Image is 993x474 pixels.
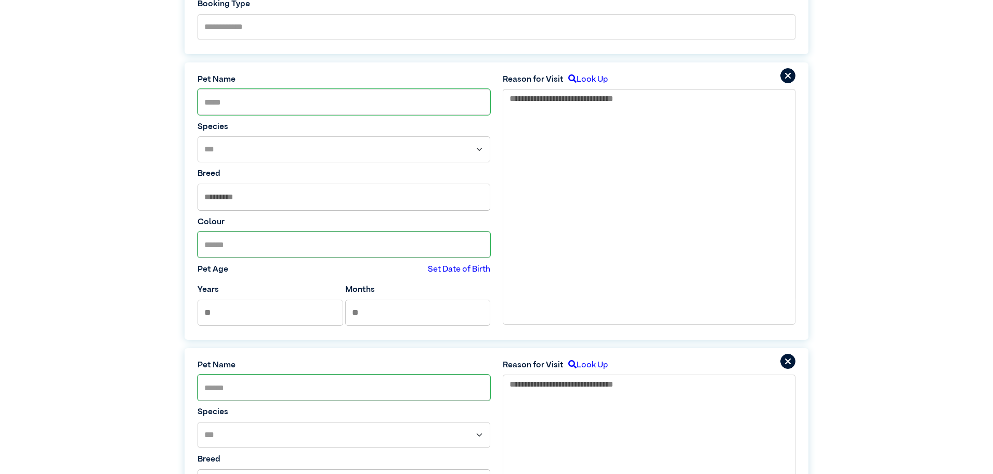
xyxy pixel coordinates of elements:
label: Species [198,121,490,133]
label: Breed [198,453,490,466]
label: Pet Name [198,73,490,86]
label: Species [198,406,490,418]
label: Pet Name [198,359,490,371]
label: Breed [198,168,490,180]
label: Reason for Visit [503,359,564,371]
label: Pet Age [198,263,228,276]
label: Months [345,284,375,296]
label: Look Up [564,73,608,86]
label: Look Up [564,359,608,371]
label: Colour [198,216,490,228]
label: Set Date of Birth [428,263,490,276]
label: Years [198,284,219,296]
label: Reason for Visit [503,73,564,86]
